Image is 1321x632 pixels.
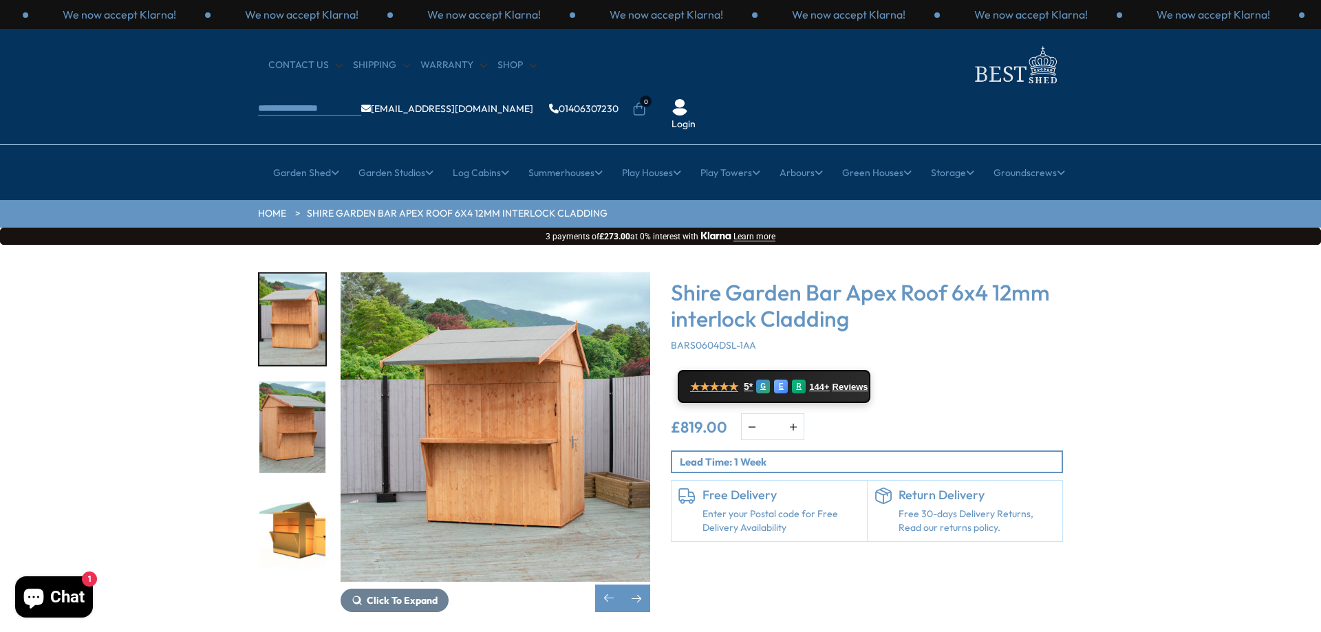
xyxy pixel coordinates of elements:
a: [EMAIL_ADDRESS][DOMAIN_NAME] [361,104,533,113]
span: 0 [640,96,652,107]
a: Play Towers [700,155,760,190]
a: Warranty [420,58,487,72]
inbox-online-store-chat: Shopify online store chat [11,576,97,621]
ins: £819.00 [671,419,727,435]
img: tab_domain_overview_orange.svg [37,80,48,91]
p: We now accept Klarna! [792,7,905,22]
a: HOME [258,207,286,221]
div: 7 / 8 [258,380,327,475]
img: logo [967,43,1063,87]
a: ★★★★★ 5* G E R 144+ Reviews [678,370,870,403]
div: v 4.0.25 [39,22,67,33]
span: ★★★★★ [690,380,738,393]
a: Garden Studios [358,155,433,190]
img: ApexBar6x4-045open_d037f9d7-57ba-4204-b0e1-cdef2563f524_200x200.jpg [259,489,325,580]
h6: Free Delivery [702,488,860,503]
p: We now accept Klarna! [245,7,358,22]
div: 1 / 3 [393,7,575,22]
span: Reviews [833,382,868,393]
h6: Return Delivery [899,488,1056,503]
h3: Shire Garden Bar Apex Roof 6x4 12mm interlock Cladding [671,279,1063,332]
div: 8 / 8 [258,488,327,582]
p: We now accept Klarna! [427,7,541,22]
a: Play Houses [622,155,681,190]
p: We now accept Klarna! [1157,7,1270,22]
div: 2 / 3 [28,7,211,22]
a: Enter your Postal code for Free Delivery Availability [702,508,860,534]
img: User Icon [672,99,688,116]
a: Garden Shed [273,155,339,190]
p: We now accept Klarna! [974,7,1088,22]
button: Click To Expand [341,589,449,612]
div: Keywords by Traffic [152,81,232,90]
a: Green Houses [842,155,912,190]
img: tab_keywords_by_traffic_grey.svg [137,80,148,91]
a: Login [672,118,696,131]
div: 2 / 3 [1122,7,1304,22]
div: R [792,380,806,393]
span: 144+ [809,382,829,393]
a: CONTACT US [268,58,343,72]
img: Shire Garden Bar Apex Roof 6x4 12mm interlock Cladding - Best Shed [341,272,650,582]
img: DSC_0131_6e464b01-b18b-49d8-b270-e511b1b36546_200x200.jpg [259,382,325,473]
div: 3 / 3 [758,7,940,22]
a: Log Cabins [453,155,509,190]
a: Groundscrews [994,155,1065,190]
img: logo_orange.svg [22,22,33,33]
img: website_grey.svg [22,36,33,47]
a: Arbours [780,155,823,190]
a: Shipping [353,58,410,72]
div: Domain Overview [52,81,123,90]
a: Shop [497,58,537,72]
div: G [756,380,770,393]
div: Domain: [DOMAIN_NAME] [36,36,151,47]
img: DSC_0129_df676fb2-47f9-4bfd-b67e-af3a6488f945_200x200.jpg [259,274,325,365]
span: Click To Expand [367,594,438,607]
div: 6 / 8 [258,272,327,367]
div: 2 / 3 [575,7,758,22]
div: Previous slide [595,585,623,612]
div: 3 / 3 [211,7,393,22]
div: E [774,380,788,393]
a: 01406307230 [549,104,619,113]
a: Shire Garden Bar Apex Roof 6x4 12mm interlock Cladding [307,207,608,221]
a: Storage [931,155,974,190]
div: 1 / 3 [940,7,1122,22]
p: We now accept Klarna! [610,7,723,22]
div: 6 / 8 [341,272,650,612]
a: Summerhouses [528,155,603,190]
p: Free 30-days Delivery Returns, Read our returns policy. [899,508,1056,534]
span: BARS0604DSL-1AA [671,339,756,351]
a: 0 [632,102,646,116]
p: Lead Time: 1 Week [680,455,1062,469]
div: Next slide [623,585,650,612]
p: We now accept Klarna! [63,7,176,22]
